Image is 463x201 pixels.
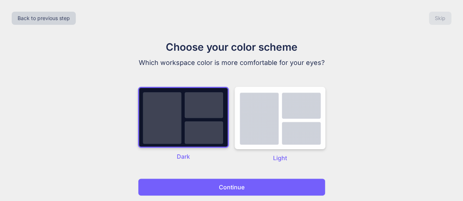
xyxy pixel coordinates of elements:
p: Light [235,154,325,162]
p: Dark [138,152,229,161]
p: Continue [219,183,244,192]
img: dark [235,87,325,149]
img: dark [138,87,229,148]
button: Continue [138,178,325,196]
h1: Choose your color scheme [109,39,355,55]
p: Which workspace color is more comfortable for your eyes? [109,58,355,68]
button: Skip [429,12,451,25]
button: Back to previous step [12,12,76,25]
